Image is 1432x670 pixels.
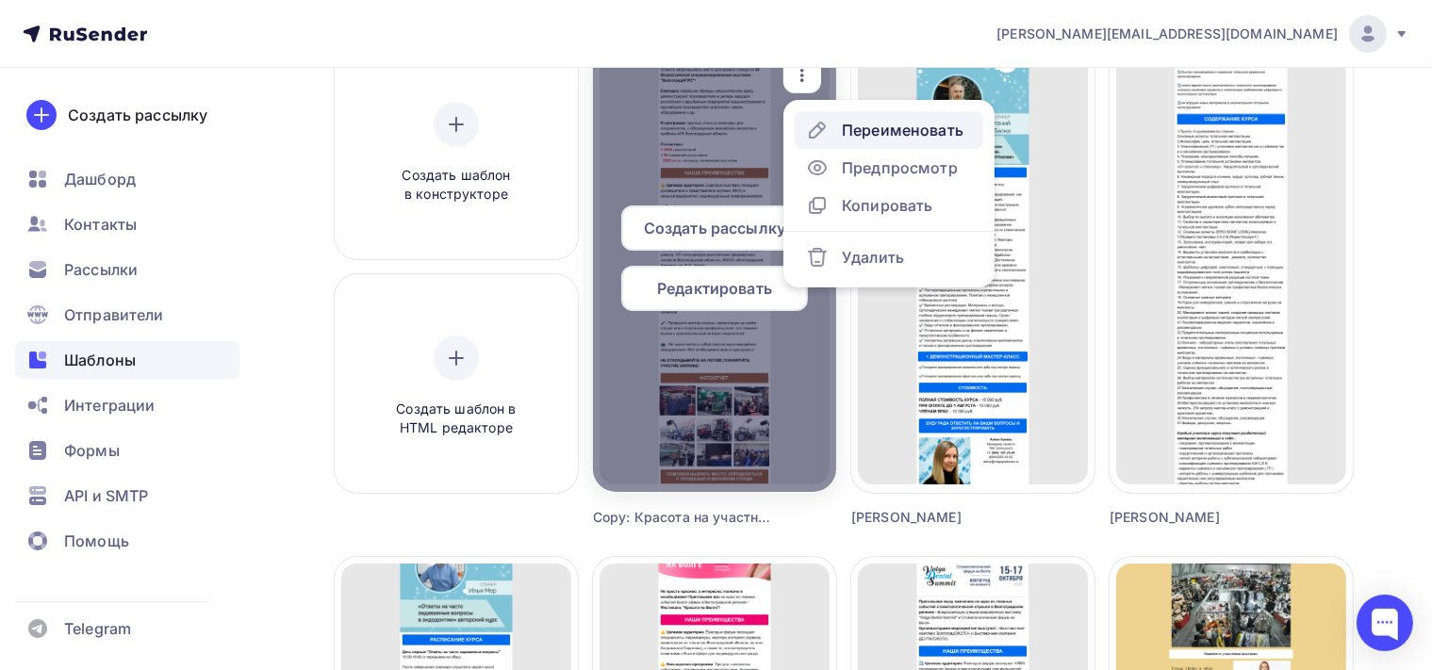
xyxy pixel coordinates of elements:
[842,119,963,141] div: Переименовать
[367,400,546,438] span: Создать шаблон в HTML редакторе
[657,277,772,300] span: Редактировать
[996,25,1338,43] span: [PERSON_NAME][EMAIL_ADDRESS][DOMAIN_NAME]
[15,296,239,334] a: Отправители
[15,160,239,198] a: Дашборд
[68,104,207,126] div: Создать рассылку
[15,432,239,469] a: Формы
[367,166,546,204] span: Создать шаблон в конструкторе
[842,194,932,217] div: Копировать
[644,217,785,239] span: Создать рассылку
[64,439,120,462] span: Формы
[996,15,1409,53] a: [PERSON_NAME][EMAIL_ADDRESS][DOMAIN_NAME]
[842,156,958,179] div: Предпросмотр
[15,205,239,243] a: Контакты
[1110,508,1292,527] div: [PERSON_NAME]
[64,484,148,507] span: API и SMTP
[593,508,776,527] div: Copy: Красота на участника
[842,246,904,269] div: Удалить
[64,168,136,190] span: Дашборд
[15,251,239,288] a: Рассылки
[64,258,138,281] span: Рассылки
[64,213,137,236] span: Контакты
[64,394,155,417] span: Интеграции
[64,349,136,371] span: Шаблоны
[851,508,1034,527] div: [PERSON_NAME]
[64,303,164,326] span: Отправители
[64,530,129,552] span: Помощь
[64,617,131,640] span: Telegram
[15,341,239,379] a: Шаблоны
